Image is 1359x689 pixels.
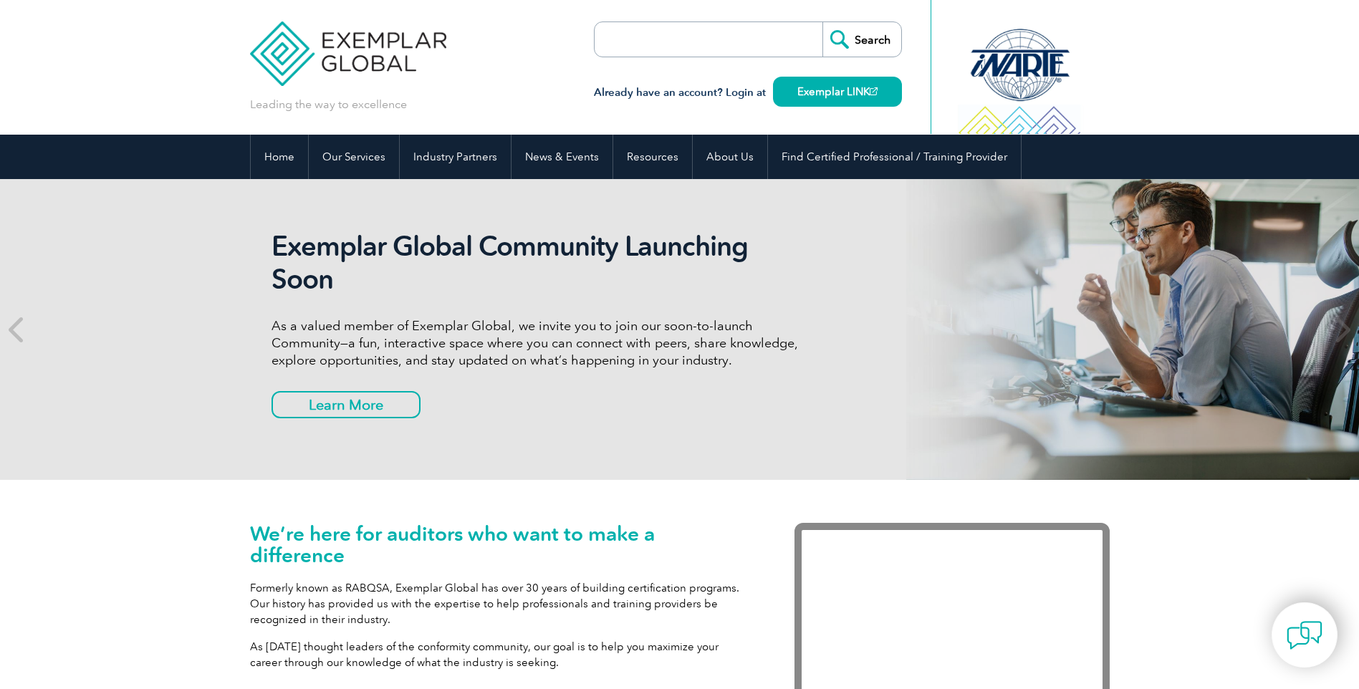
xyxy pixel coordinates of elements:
a: Learn More [272,391,421,418]
a: Industry Partners [400,135,511,179]
p: Formerly known as RABQSA, Exemplar Global has over 30 years of building certification programs. O... [250,580,751,627]
a: Home [251,135,308,179]
p: As [DATE] thought leaders of the conformity community, our goal is to help you maximize your care... [250,639,751,670]
img: contact-chat.png [1287,617,1322,653]
h2: Exemplar Global Community Launching Soon [272,230,809,296]
a: Find Certified Professional / Training Provider [768,135,1021,179]
a: Resources [613,135,692,179]
a: About Us [693,135,767,179]
input: Search [822,22,901,57]
h1: We’re here for auditors who want to make a difference [250,523,751,566]
p: Leading the way to excellence [250,97,407,112]
h3: Already have an account? Login at [594,84,902,102]
img: open_square.png [870,87,878,95]
a: News & Events [512,135,613,179]
a: Our Services [309,135,399,179]
p: As a valued member of Exemplar Global, we invite you to join our soon-to-launch Community—a fun, ... [272,317,809,369]
a: Exemplar LINK [773,77,902,107]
